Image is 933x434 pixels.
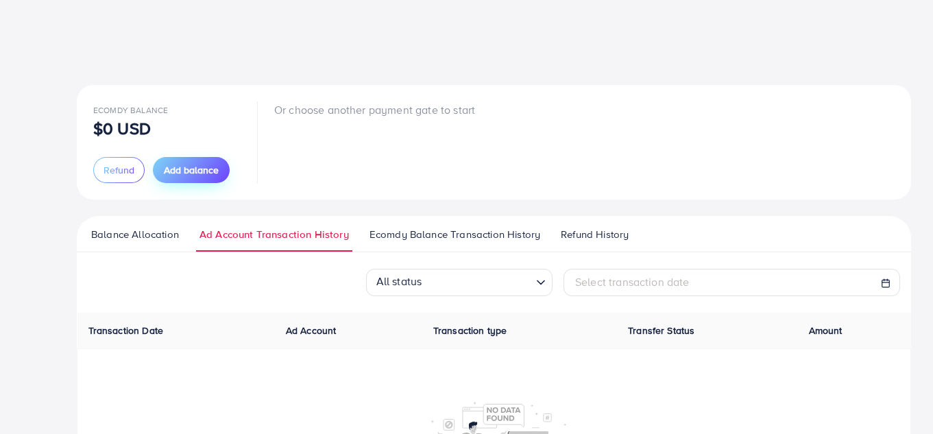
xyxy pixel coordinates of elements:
span: Select transaction date [575,274,690,289]
span: Ad Account [286,324,337,337]
span: Ad Account Transaction History [199,227,349,242]
span: Transaction type [433,324,507,337]
p: Or choose another payment gate to start [274,101,475,118]
span: Ecomdy Balance [93,104,168,116]
span: Transaction Date [88,324,164,337]
button: Add balance [153,157,230,183]
span: Balance Allocation [91,227,179,242]
input: Search for option [426,271,531,293]
span: Amount [809,324,843,337]
span: Transfer Status [628,324,694,337]
div: Search for option [366,269,553,296]
button: Refund [93,157,145,183]
span: All status [374,270,425,293]
span: Add balance [164,163,219,177]
span: Refund History [561,227,629,242]
span: Ecomdy Balance Transaction History [369,227,540,242]
p: $0 USD [93,120,151,136]
span: Refund [104,163,134,177]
